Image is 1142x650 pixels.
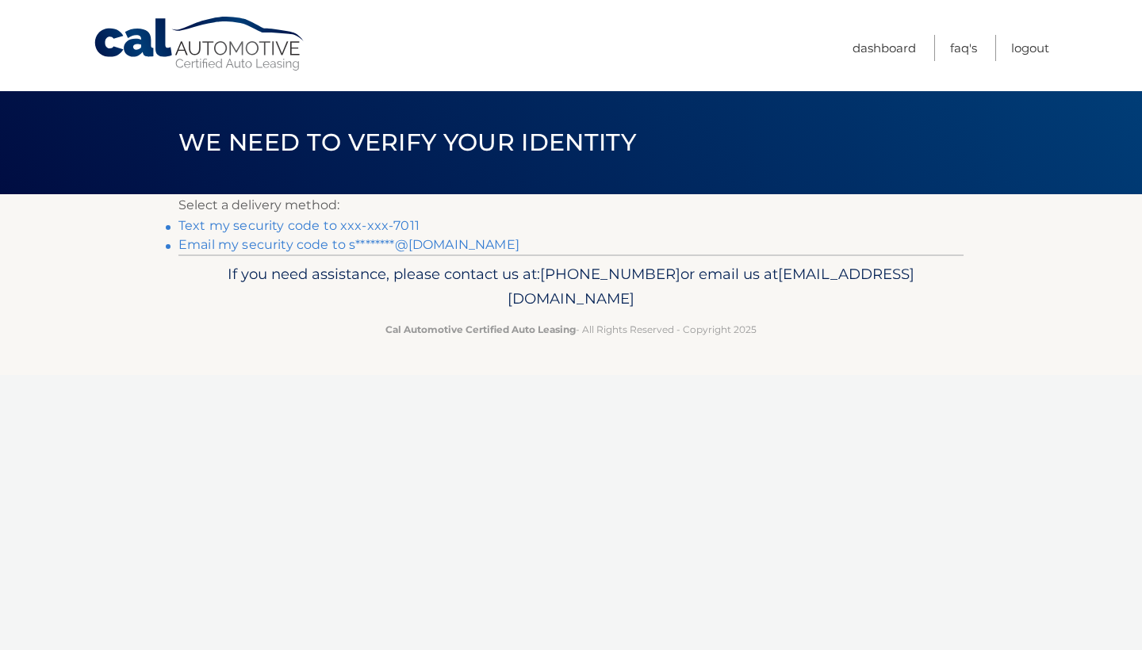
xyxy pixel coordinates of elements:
p: If you need assistance, please contact us at: or email us at [189,262,953,312]
a: Text my security code to xxx-xxx-7011 [178,218,420,233]
a: Logout [1011,35,1049,61]
p: Select a delivery method: [178,194,964,216]
a: Dashboard [853,35,916,61]
span: [PHONE_NUMBER] [540,265,680,283]
a: Cal Automotive [93,16,307,72]
span: We need to verify your identity [178,128,636,157]
a: FAQ's [950,35,977,61]
p: - All Rights Reserved - Copyright 2025 [189,321,953,338]
a: Email my security code to s********@[DOMAIN_NAME] [178,237,519,252]
strong: Cal Automotive Certified Auto Leasing [385,323,576,335]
